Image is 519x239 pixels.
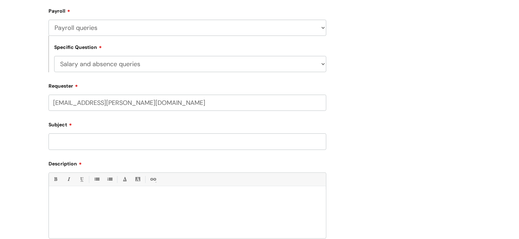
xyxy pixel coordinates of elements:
label: Requester [49,81,326,89]
a: • Unordered List (Ctrl-Shift-7) [92,175,101,184]
label: Payroll [49,6,326,14]
label: Subject [49,119,326,128]
a: Font Color [120,175,129,184]
a: Back Color [133,175,142,184]
a: Underline(Ctrl-U) [77,175,86,184]
a: Bold (Ctrl-B) [51,175,60,184]
label: Description [49,158,326,167]
input: Email [49,95,326,111]
a: 1. Ordered List (Ctrl-Shift-8) [105,175,114,184]
a: Link [148,175,157,184]
label: Specific Question [54,43,102,50]
a: Italic (Ctrl-I) [64,175,73,184]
